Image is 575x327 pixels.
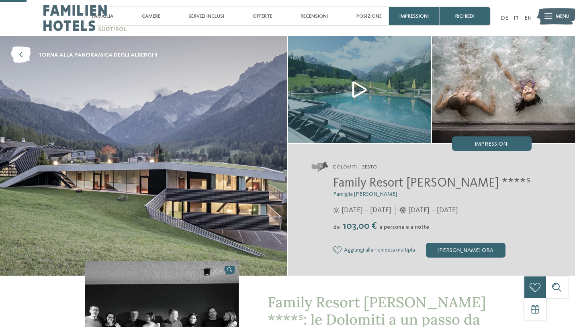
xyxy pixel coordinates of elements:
span: Famiglia [PERSON_NAME] [333,191,397,197]
a: torna alla panoramica degli alberghi [11,47,158,63]
img: Il nostro family hotel a Sesto, il vostro rifugio sulle Dolomiti. [288,36,431,143]
span: Family Resort [PERSON_NAME] ****ˢ [333,177,531,190]
span: a persona e a notte [379,224,429,230]
i: Orari d'apertura inverno [399,207,407,213]
a: DE [501,15,508,21]
span: [DATE] – [DATE] [342,205,391,215]
i: Orari d'apertura estate [333,207,340,213]
img: Il nostro family hotel a Sesto, il vostro rifugio sulle Dolomiti. [432,36,575,143]
span: [DATE] – [DATE] [408,205,458,215]
span: Aggiungi alla richiesta multipla [344,247,415,254]
a: IT [514,15,519,21]
span: da [333,224,340,230]
span: Dolomiti – Sesto [333,164,377,171]
span: torna alla panoramica degli alberghi [38,51,158,59]
span: Impressioni [475,141,509,147]
span: Menu [556,13,569,20]
div: [PERSON_NAME] ora [426,243,505,257]
a: EN [524,15,532,21]
span: 103,00 € [341,221,379,231]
